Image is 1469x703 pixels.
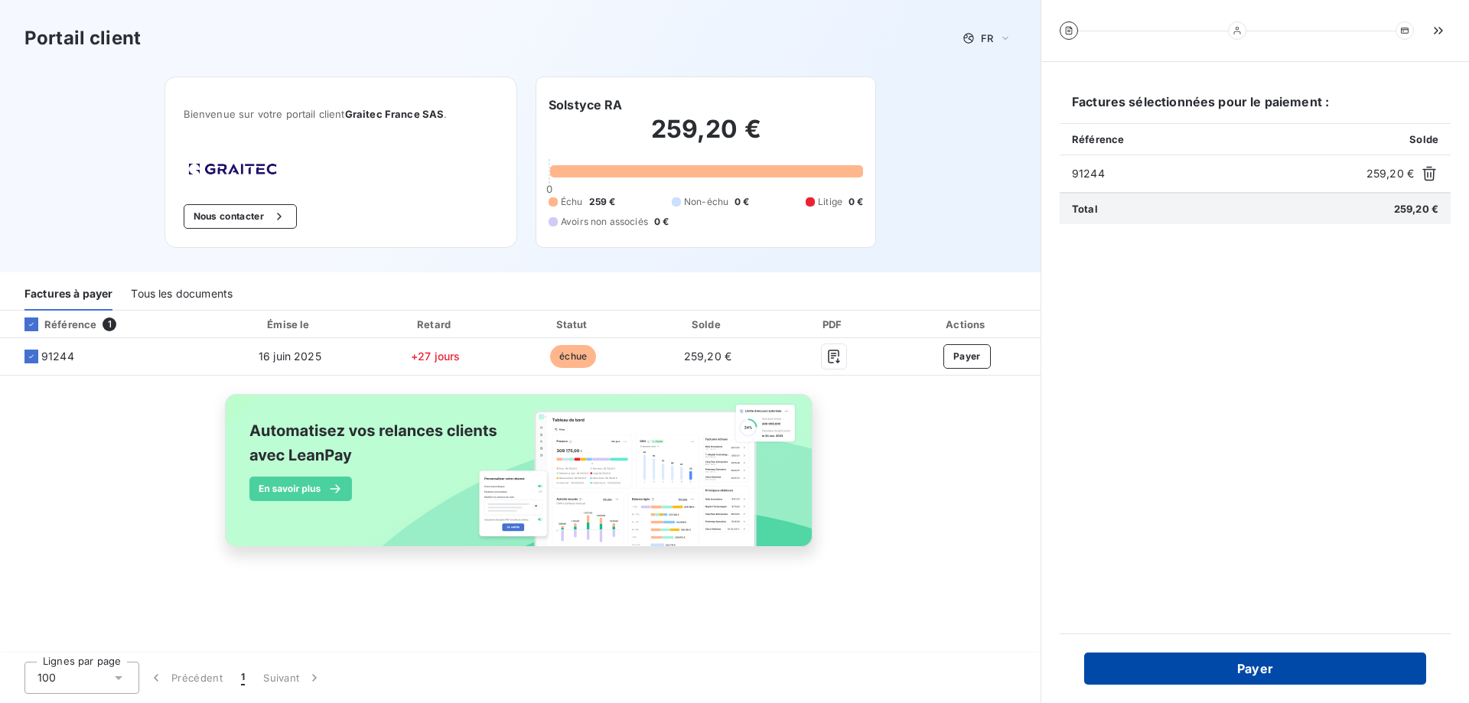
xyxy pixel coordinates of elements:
[897,317,1037,332] div: Actions
[561,215,648,229] span: Avoirs non associés
[849,195,863,209] span: 0 €
[777,317,891,332] div: PDF
[345,108,445,120] span: Graitec France SAS
[131,278,233,311] div: Tous les documents
[184,204,297,229] button: Nous contacter
[1409,133,1438,145] span: Solde
[254,662,331,694] button: Suivant
[184,158,282,180] img: Company logo
[184,108,498,120] span: Bienvenue sur votre portail client .
[549,114,863,160] h2: 259,20 €
[217,317,363,332] div: Émise le
[549,96,623,114] h6: Solstyce RA
[654,215,669,229] span: 0 €
[259,350,321,363] span: 16 juin 2025
[1060,93,1451,123] h6: Factures sélectionnées pour le paiement :
[12,317,96,331] div: Référence
[561,195,583,209] span: Échu
[818,195,842,209] span: Litige
[241,670,245,685] span: 1
[644,317,770,332] div: Solde
[508,317,638,332] div: Statut
[1072,166,1360,181] span: 91244
[943,344,991,369] button: Payer
[546,183,552,195] span: 0
[1366,166,1414,181] span: 259,20 €
[1084,653,1426,685] button: Payer
[103,317,116,331] span: 1
[734,195,749,209] span: 0 €
[684,195,728,209] span: Non-échu
[369,317,502,332] div: Retard
[232,662,254,694] button: 1
[41,349,74,364] span: 91244
[550,345,596,368] span: échue
[37,670,56,685] span: 100
[411,350,460,363] span: +27 jours
[1072,133,1124,145] span: Référence
[1072,203,1098,215] span: Total
[981,32,993,44] span: FR
[211,385,829,573] img: banner
[1394,203,1438,215] span: 259,20 €
[139,662,232,694] button: Précédent
[589,195,616,209] span: 259 €
[24,24,141,52] h3: Portail client
[684,350,731,363] span: 259,20 €
[24,278,112,311] div: Factures à payer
